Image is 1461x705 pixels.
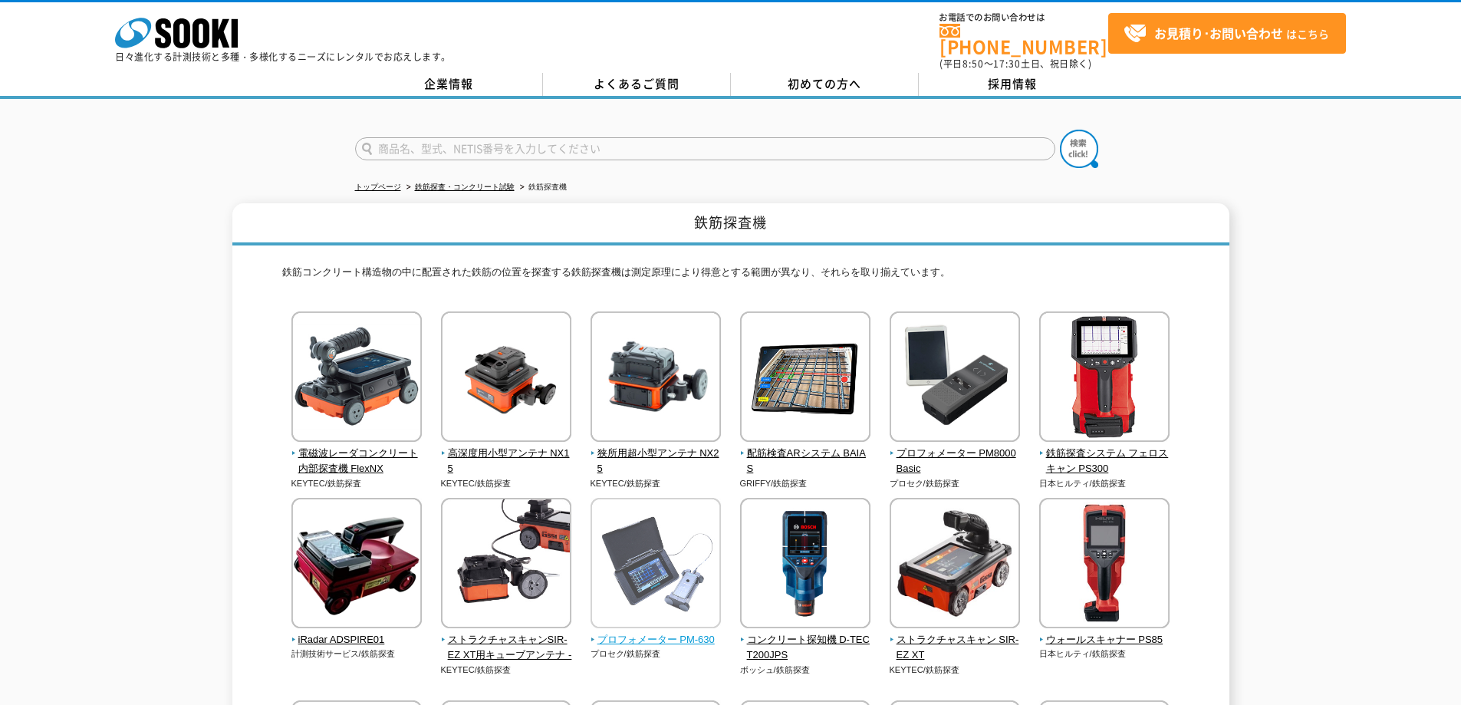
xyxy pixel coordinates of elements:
[291,647,423,661] p: 計測技術サービス/鉄筋探査
[890,632,1021,664] span: ストラクチャスキャン SIR-EZ XT
[1124,22,1329,45] span: はこちら
[591,632,722,648] span: プロフォメーター PM-630
[740,446,871,478] span: 配筋検査ARシステム BAIAS
[517,180,567,196] li: 鉄筋探査機
[740,632,871,664] span: コンクリート探知機 D-TECT200JPS
[355,137,1055,160] input: 商品名、型式、NETIS番号を入力してください
[1039,632,1170,648] span: ウォールスキャナー PS85
[962,57,984,71] span: 8:50
[740,664,871,677] p: ボッシュ/鉄筋探査
[890,431,1021,477] a: プロフォメーター PM8000Basic
[441,446,572,478] span: 高深度用小型アンテナ NX15
[939,13,1108,22] span: お電話でのお問い合わせは
[788,75,861,92] span: 初めての方へ
[1108,13,1346,54] a: お見積り･お問い合わせはこちら
[415,183,515,191] a: 鉄筋探査・コンクリート試験
[1039,431,1170,477] a: 鉄筋探査システム フェロスキャン PS300
[291,446,423,478] span: 電磁波レーダコンクリート内部探査機 FlexNX
[591,431,722,477] a: 狭所用超小型アンテナ NX25
[591,477,722,490] p: KEYTEC/鉄筋探査
[740,498,870,632] img: コンクリート探知機 D-TECT200JPS
[115,52,451,61] p: 日々進化する計測技術と多種・多様化するニーズにレンタルでお応えします。
[355,183,401,191] a: トップページ
[731,73,919,96] a: 初めての方へ
[1039,647,1170,661] p: 日本ヒルティ/鉄筋探査
[441,498,571,632] img: ストラクチャスキャンSIR-EZ XT用キューブアンテナ -
[232,203,1229,245] h1: 鉄筋探査機
[355,73,543,96] a: 企業情報
[591,311,721,446] img: 狭所用超小型アンテナ NX25
[993,57,1021,71] span: 17:30
[740,477,871,490] p: GRIFFY/鉄筋探査
[291,477,423,490] p: KEYTEC/鉄筋探査
[890,664,1021,677] p: KEYTEC/鉄筋探査
[441,632,572,664] span: ストラクチャスキャンSIR-EZ XT用キューブアンテナ -
[591,446,722,478] span: 狭所用超小型アンテナ NX25
[890,446,1021,478] span: プロフォメーター PM8000Basic
[441,431,572,477] a: 高深度用小型アンテナ NX15
[919,73,1107,96] a: 採用情報
[1039,498,1170,632] img: ウォールスキャナー PS85
[291,498,422,632] img: iRadar ADSPIRE01
[740,311,870,446] img: 配筋検査ARシステム BAIAS
[1039,311,1170,446] img: 鉄筋探査システム フェロスキャン PS300
[591,498,721,632] img: プロフォメーター PM-630
[441,311,571,446] img: 高深度用小型アンテナ NX15
[890,498,1020,632] img: ストラクチャスキャン SIR-EZ XT
[441,664,572,677] p: KEYTEC/鉄筋探査
[282,265,1180,288] p: 鉄筋コンクリート構造物の中に配置された鉄筋の位置を探査する鉄筋探査機は測定原理により得意とする範囲が異なり、それらを取り揃えています。
[740,431,871,477] a: 配筋検査ARシステム BAIAS
[291,311,422,446] img: 電磁波レーダコンクリート内部探査機 FlexNX
[939,57,1091,71] span: (平日 ～ 土日、祝日除く)
[291,618,423,648] a: iRadar ADSPIRE01
[291,632,423,648] span: iRadar ADSPIRE01
[591,647,722,661] p: プロセク/鉄筋探査
[591,618,722,648] a: プロフォメーター PM-630
[890,311,1020,446] img: プロフォメーター PM8000Basic
[890,477,1021,490] p: プロセク/鉄筋探査
[1039,618,1170,648] a: ウォールスキャナー PS85
[890,618,1021,664] a: ストラクチャスキャン SIR-EZ XT
[291,431,423,477] a: 電磁波レーダコンクリート内部探査機 FlexNX
[1039,446,1170,478] span: 鉄筋探査システム フェロスキャン PS300
[740,618,871,664] a: コンクリート探知機 D-TECT200JPS
[1154,24,1283,42] strong: お見積り･お問い合わせ
[543,73,731,96] a: よくあるご質問
[939,24,1108,55] a: [PHONE_NUMBER]
[1039,477,1170,490] p: 日本ヒルティ/鉄筋探査
[441,477,572,490] p: KEYTEC/鉄筋探査
[1060,130,1098,168] img: btn_search.png
[441,618,572,664] a: ストラクチャスキャンSIR-EZ XT用キューブアンテナ -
